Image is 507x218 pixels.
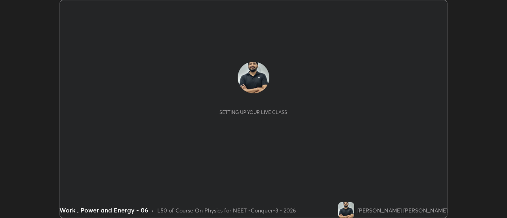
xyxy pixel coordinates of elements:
[238,62,269,93] img: 7d08814e4197425d9a92ec1182f4f26a.jpg
[357,206,448,214] div: [PERSON_NAME] [PERSON_NAME]
[219,109,287,115] div: Setting up your live class
[338,202,354,218] img: 7d08814e4197425d9a92ec1182f4f26a.jpg
[157,206,296,214] div: L50 of Course On Physics for NEET -Conquer-3 - 2026
[151,206,154,214] div: •
[59,205,148,215] div: Work , Power and Energy - 06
